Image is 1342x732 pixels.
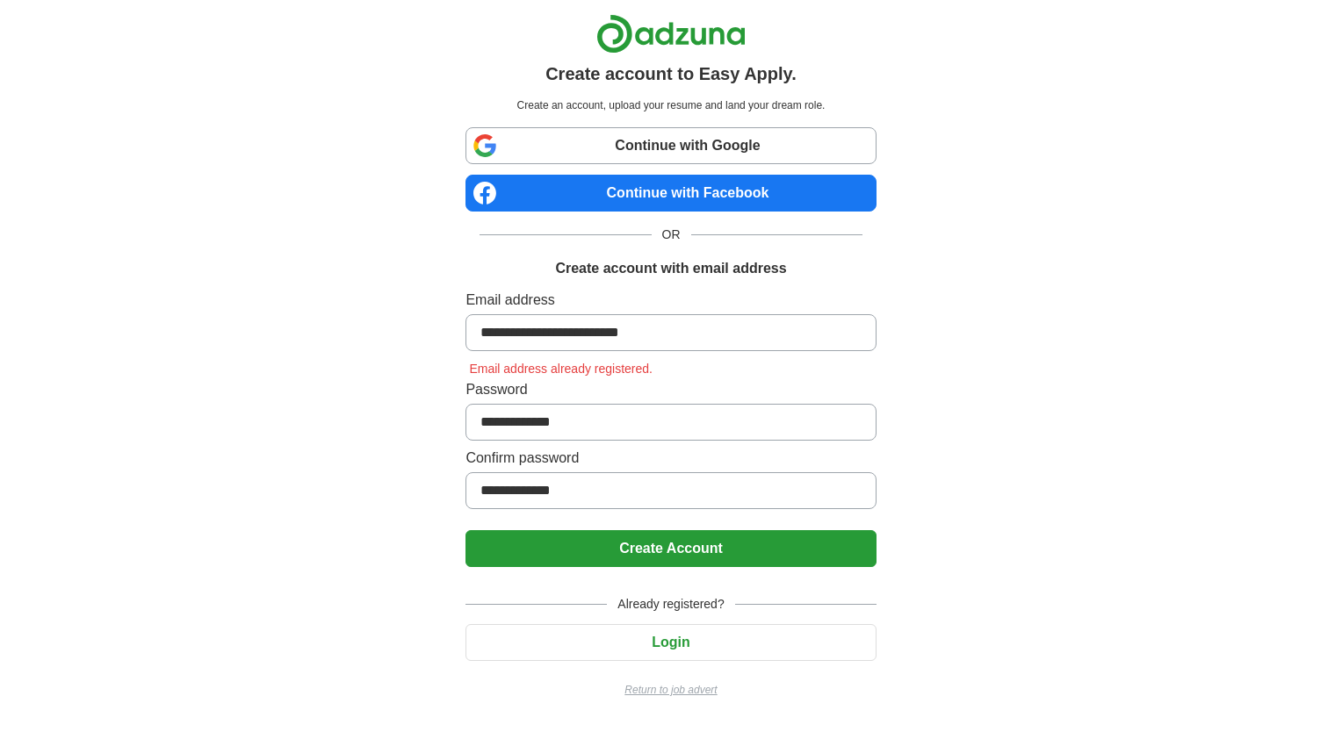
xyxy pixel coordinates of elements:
[465,127,876,164] a: Continue with Google
[545,61,797,87] h1: Create account to Easy Apply.
[465,624,876,661] button: Login
[465,635,876,649] a: Login
[465,379,876,400] label: Password
[469,97,872,113] p: Create an account, upload your resume and land your dream role.
[465,175,876,212] a: Continue with Facebook
[465,290,876,311] label: Email address
[607,595,734,614] span: Already registered?
[465,682,876,698] a: Return to job advert
[596,14,746,54] img: Adzuna logo
[652,226,691,244] span: OR
[465,448,876,469] label: Confirm password
[555,258,786,279] h1: Create account with email address
[465,530,876,567] button: Create Account
[465,362,656,376] span: Email address already registered.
